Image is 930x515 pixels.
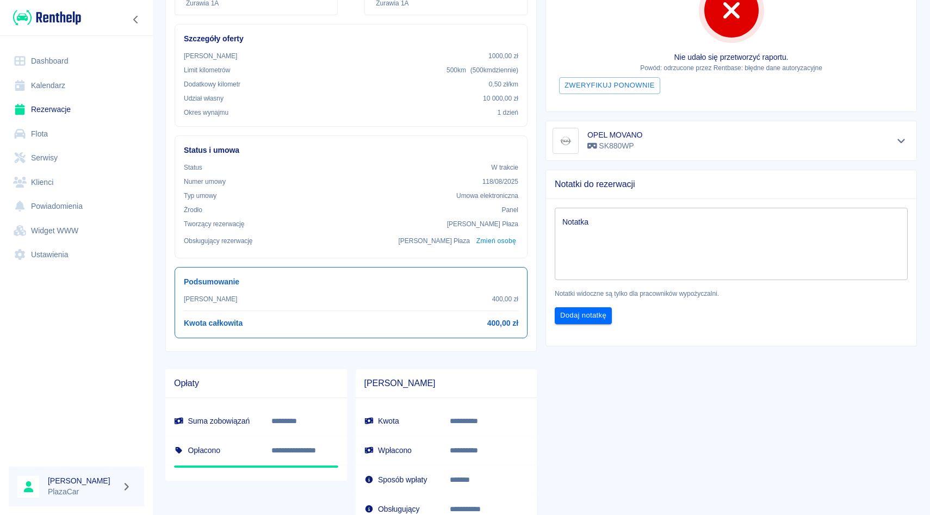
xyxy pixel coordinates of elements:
p: [PERSON_NAME] Płaza [399,236,470,246]
p: Typ umowy [184,191,216,201]
p: Obsługujący rezerwację [184,236,253,246]
a: Kalendarz [9,73,144,98]
button: Zmień osobę [474,233,518,249]
p: Limit kilometrów [184,65,230,75]
h6: Opłacono [174,445,254,456]
p: [PERSON_NAME] [184,51,237,61]
h6: Kwota całkowita [184,318,243,329]
p: 1 dzień [498,108,518,117]
p: Okres wynajmu [184,108,228,117]
h6: Podsumowanie [184,276,518,288]
p: [PERSON_NAME] [184,294,237,304]
span: [PERSON_NAME] [364,378,529,389]
p: Tworzący rezerwację [184,219,244,229]
p: Powód: odrzucone przez Rentbase: błędne dane autoryzacyjne [555,63,908,73]
button: Dodaj notatkę [555,307,612,324]
h6: Suma zobowiązań [174,415,254,426]
img: Image [555,130,576,152]
p: PlazaCar [48,486,117,498]
h6: Sposób wpłaty [364,474,432,485]
button: Zwiń nawigację [128,13,144,27]
a: Ustawienia [9,243,144,267]
p: 400,00 zł [492,294,518,304]
h6: [PERSON_NAME] [48,475,117,486]
a: Klienci [9,170,144,195]
p: SK880WP [587,140,642,152]
span: Opłaty [174,378,338,389]
p: Notatki widoczne są tylko dla pracowników wypożyczalni. [555,289,908,299]
p: Numer umowy [184,177,226,187]
p: Udział własny [184,94,224,103]
button: Pokaż szczegóły [892,133,910,148]
span: Notatki do rezerwacji [555,179,908,190]
a: Serwisy [9,146,144,170]
p: Panel [502,205,519,215]
p: 10 000,00 zł [483,94,518,103]
p: 1000,00 zł [488,51,518,61]
span: Nadpłata: 0,00 zł [174,466,338,468]
a: Rezerwacje [9,97,144,122]
a: Powiadomienia [9,194,144,219]
p: 118/08/2025 [482,177,518,187]
p: Dodatkowy kilometr [184,79,240,89]
p: Żrodło [184,205,202,215]
a: Widget WWW [9,219,144,243]
a: Renthelp logo [9,9,81,27]
a: Flota [9,122,144,146]
h6: Szczegóły oferty [184,33,518,45]
p: 0,50 zł /km [489,79,518,89]
h6: Status i umowa [184,145,518,156]
img: Renthelp logo [13,9,81,27]
h6: Wpłacono [364,445,432,456]
p: Status [184,163,202,172]
h6: 400,00 zł [487,318,518,329]
p: Umowa elektroniczna [456,191,518,201]
button: Zweryfikuj ponownie [559,77,660,94]
p: W trakcie [491,163,518,172]
p: [PERSON_NAME] Płaza [447,219,518,229]
h6: Kwota [364,415,432,426]
span: ( 500 km dziennie ) [470,66,518,74]
a: Dashboard [9,49,144,73]
p: Nie udało się przetworzyć raportu. [555,52,908,63]
p: 500 km [447,65,518,75]
h6: OPEL MOVANO [587,129,642,140]
h6: Obsługujący [364,504,432,514]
